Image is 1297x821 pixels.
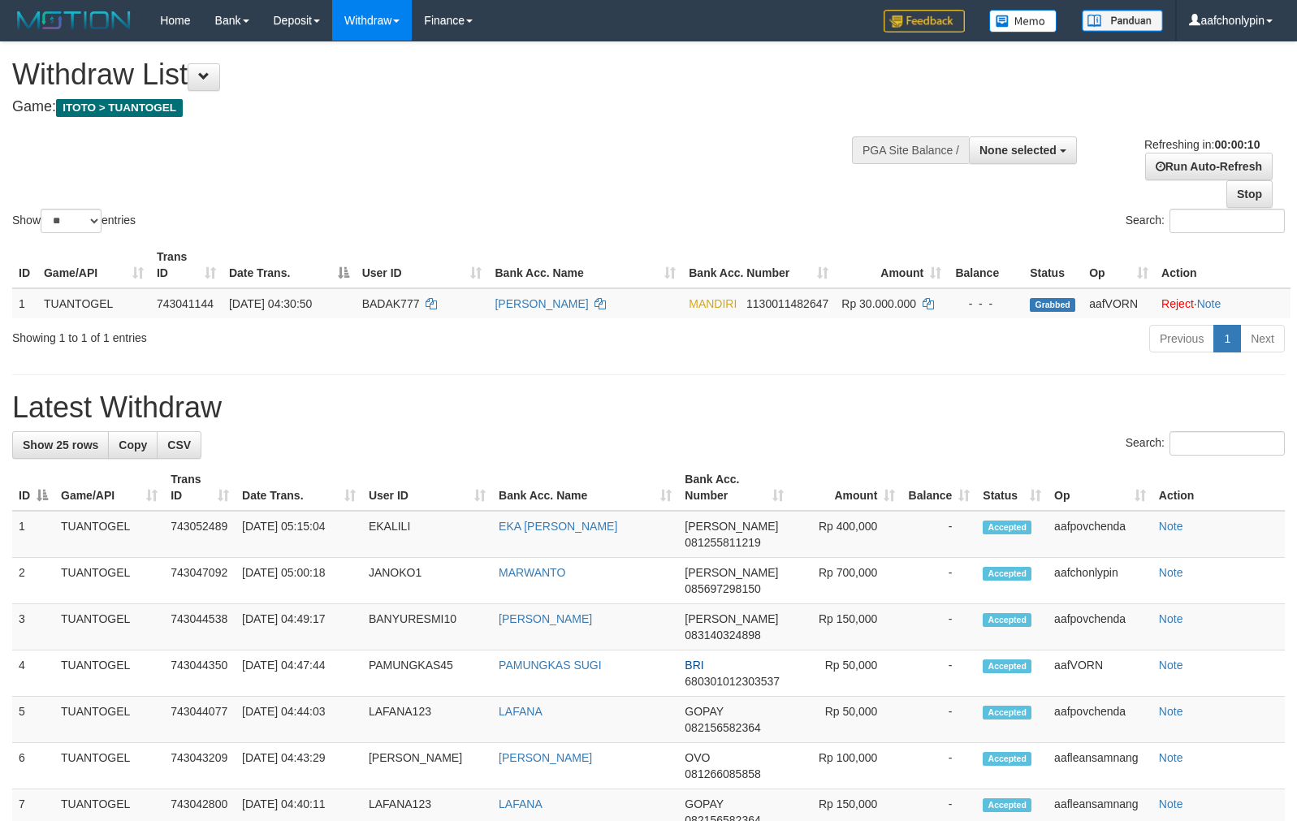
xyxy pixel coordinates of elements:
[983,752,1031,766] span: Accepted
[1030,298,1075,312] span: Grabbed
[12,743,54,789] td: 6
[790,511,901,558] td: Rp 400,000
[983,567,1031,581] span: Accepted
[685,751,710,764] span: OVO
[12,604,54,650] td: 3
[954,296,1017,312] div: - - -
[12,242,37,288] th: ID
[1048,558,1152,604] td: aafchonlypin
[682,242,835,288] th: Bank Acc. Number: activate to sort column ascending
[12,99,849,115] h4: Game:
[236,558,362,604] td: [DATE] 05:00:18
[1159,612,1183,625] a: Note
[1159,705,1183,718] a: Note
[689,297,737,310] span: MANDIRI
[12,391,1285,424] h1: Latest Withdraw
[236,743,362,789] td: [DATE] 04:43:29
[41,209,102,233] select: Showentries
[499,566,565,579] a: MARWANTO
[362,511,492,558] td: EKALILI
[54,650,164,697] td: TUANTOGEL
[23,439,98,452] span: Show 25 rows
[1159,751,1183,764] a: Note
[54,558,164,604] td: TUANTOGEL
[56,99,183,117] span: ITOTO > TUANTOGEL
[37,288,150,318] td: TUANTOGEL
[1048,604,1152,650] td: aafpovchenda
[1161,297,1194,310] a: Reject
[12,323,528,346] div: Showing 1 to 1 of 1 entries
[1048,743,1152,789] td: aafleansamnang
[37,242,150,288] th: Game/API: activate to sort column ascending
[790,558,901,604] td: Rp 700,000
[790,465,901,511] th: Amount: activate to sort column ascending
[790,604,901,650] td: Rp 150,000
[12,58,849,91] h1: Withdraw List
[499,751,592,764] a: [PERSON_NAME]
[54,697,164,743] td: TUANTOGEL
[1169,431,1285,456] input: Search:
[236,604,362,650] td: [DATE] 04:49:17
[164,604,236,650] td: 743044538
[1126,209,1285,233] label: Search:
[790,743,901,789] td: Rp 100,000
[884,10,965,32] img: Feedback.jpg
[1159,797,1183,810] a: Note
[685,612,778,625] span: [PERSON_NAME]
[119,439,147,452] span: Copy
[164,650,236,697] td: 743044350
[1213,325,1241,352] a: 1
[685,705,723,718] span: GOPAY
[1144,138,1260,151] span: Refreshing in:
[1159,520,1183,533] a: Note
[901,558,976,604] td: -
[901,465,976,511] th: Balance: activate to sort column ascending
[236,650,362,697] td: [DATE] 04:47:44
[685,629,760,642] span: Copy 083140324898 to clipboard
[948,242,1023,288] th: Balance
[12,511,54,558] td: 1
[1226,180,1273,208] a: Stop
[12,209,136,233] label: Show entries
[790,697,901,743] td: Rp 50,000
[362,697,492,743] td: LAFANA123
[1149,325,1214,352] a: Previous
[901,743,976,789] td: -
[983,521,1031,534] span: Accepted
[54,604,164,650] td: TUANTOGEL
[901,697,976,743] td: -
[901,650,976,697] td: -
[976,465,1048,511] th: Status: activate to sort column ascending
[499,659,602,672] a: PAMUNGKAS SUGI
[1048,465,1152,511] th: Op: activate to sort column ascending
[362,297,420,310] span: BADAK777
[499,612,592,625] a: [PERSON_NAME]
[1083,242,1155,288] th: Op: activate to sort column ascending
[1082,10,1163,32] img: panduan.png
[356,242,489,288] th: User ID: activate to sort column ascending
[157,297,214,310] span: 743041144
[685,536,760,549] span: Copy 081255811219 to clipboard
[969,136,1077,164] button: None selected
[678,465,790,511] th: Bank Acc. Number: activate to sort column ascending
[164,465,236,511] th: Trans ID: activate to sort column ascending
[685,582,760,595] span: Copy 085697298150 to clipboard
[989,10,1057,32] img: Button%20Memo.svg
[979,144,1057,157] span: None selected
[685,659,703,672] span: BRI
[1126,431,1285,456] label: Search:
[1155,242,1291,288] th: Action
[841,297,916,310] span: Rp 30.000.000
[1048,697,1152,743] td: aafpovchenda
[499,705,543,718] a: LAFANA
[236,697,362,743] td: [DATE] 04:44:03
[499,797,543,810] a: LAFANA
[499,520,617,533] a: EKA [PERSON_NAME]
[362,465,492,511] th: User ID: activate to sort column ascending
[852,136,969,164] div: PGA Site Balance /
[362,604,492,650] td: BANYURESMI10
[12,465,54,511] th: ID: activate to sort column descending
[12,288,37,318] td: 1
[983,798,1031,812] span: Accepted
[1197,297,1221,310] a: Note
